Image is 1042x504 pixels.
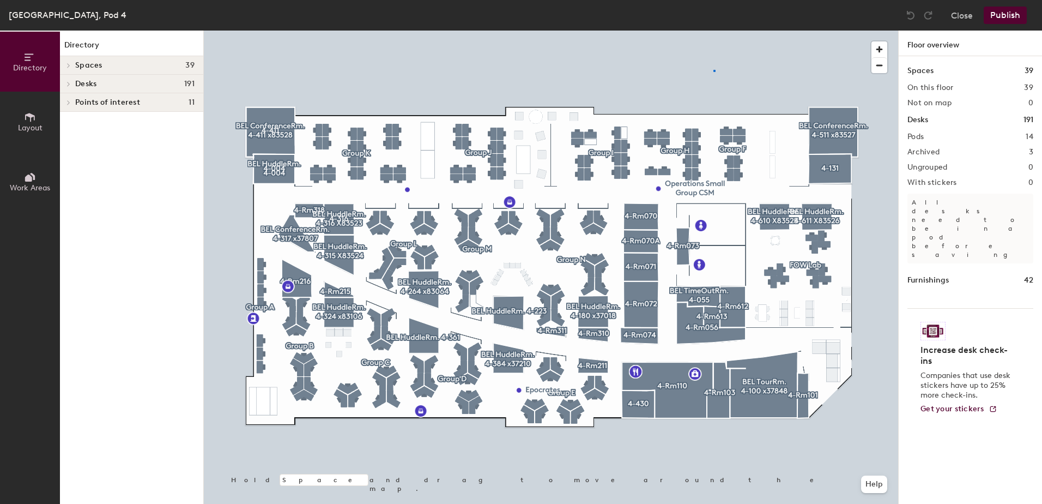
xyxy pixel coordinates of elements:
img: Redo [923,10,934,21]
h1: Directory [60,39,203,56]
h1: 42 [1024,274,1033,286]
span: Get your stickers [920,404,984,413]
a: Get your stickers [920,405,997,414]
img: Sticker logo [920,322,946,340]
h1: 39 [1025,65,1033,77]
h2: 3 [1029,148,1033,157]
button: Help [861,476,887,493]
img: Undo [905,10,916,21]
h2: Not on map [907,99,952,107]
h1: Spaces [907,65,934,77]
button: Close [951,7,973,24]
h1: Furnishings [907,274,949,286]
span: Layout [18,123,43,133]
div: [GEOGRAPHIC_DATA], Pod 4 [9,8,126,22]
span: Directory [13,63,47,73]
h2: 39 [1024,83,1033,92]
span: Work Areas [10,183,50,193]
h2: 0 [1028,163,1033,172]
span: Desks [75,80,96,88]
h2: Ungrouped [907,163,948,172]
p: All desks need to be in a pod before saving [907,194,1033,263]
h2: With stickers [907,178,957,187]
h1: Floor overview [899,31,1042,56]
span: Points of interest [75,98,140,107]
span: 191 [184,80,195,88]
span: 39 [185,61,195,70]
h1: 191 [1023,114,1033,126]
span: 11 [189,98,195,107]
button: Publish [984,7,1027,24]
h2: Archived [907,148,940,157]
h4: Increase desk check-ins [920,345,1014,367]
p: Companies that use desk stickers have up to 25% more check-ins. [920,371,1014,400]
h2: 0 [1028,178,1033,187]
h2: On this floor [907,83,954,92]
h2: 14 [1026,133,1033,141]
h1: Desks [907,114,928,126]
h2: 0 [1028,99,1033,107]
span: Spaces [75,61,102,70]
h2: Pods [907,133,924,141]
